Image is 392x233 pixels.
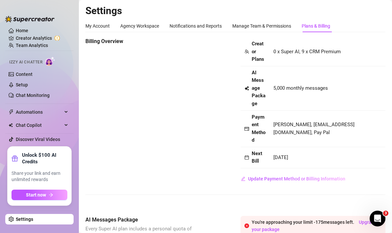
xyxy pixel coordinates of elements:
[244,223,249,228] span: close-circle
[273,49,341,55] span: 0 x Super AI, 9 x CRM Premium
[85,5,385,17] h2: Settings
[241,174,346,184] button: Update Payment Method or Billing Information
[26,192,46,198] span: Start now
[9,123,13,128] img: Chat Copilot
[16,120,62,130] span: Chat Copilot
[22,152,67,165] strong: Unlock $100 AI Credits
[16,43,48,48] a: Team Analytics
[16,107,62,117] span: Automations
[244,49,249,54] span: team
[370,211,385,226] iframe: Intercom live chat
[248,176,345,181] span: Update Payment Method or Billing Information
[16,72,33,77] a: Content
[273,84,328,92] span: 5,000 monthly messages
[5,16,55,22] img: logo-BBDzfeDw.svg
[252,41,264,62] strong: Creator Plans
[170,22,222,30] div: Notifications and Reports
[16,28,28,33] a: Home
[16,82,28,87] a: Setup
[273,154,288,160] span: [DATE]
[9,109,14,115] span: thunderbolt
[16,33,68,43] a: Creator Analytics exclamation-circle
[12,190,67,200] button: Start nowarrow-right
[252,114,265,143] strong: Payment Method
[244,127,249,131] span: credit-card
[232,22,291,30] div: Manage Team & Permissions
[383,211,388,216] span: 3
[16,137,60,142] a: Discover Viral Videos
[252,70,265,106] strong: AI Message Package
[252,220,377,232] a: Upgrade your package
[252,151,262,164] strong: Next Bill
[12,155,18,162] span: gift
[252,219,381,233] div: You're approaching your limit - 175 messages left.
[244,155,249,160] span: calendar
[85,216,196,224] span: AI Messages Package
[49,193,53,197] span: arrow-right
[302,22,330,30] div: Plans & Billing
[45,57,55,66] img: AI Chatter
[9,59,42,65] span: Izzy AI Chatter
[85,37,196,45] span: Billing Overview
[85,22,110,30] div: My Account
[16,217,33,222] a: Settings
[120,22,159,30] div: Agency Workspace
[12,170,67,183] span: Share your link and earn unlimited rewards
[16,93,50,98] a: Chat Monitoring
[241,176,245,181] span: edit
[273,122,355,135] span: [PERSON_NAME], [EMAIL_ADDRESS][DOMAIN_NAME], Pay Pal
